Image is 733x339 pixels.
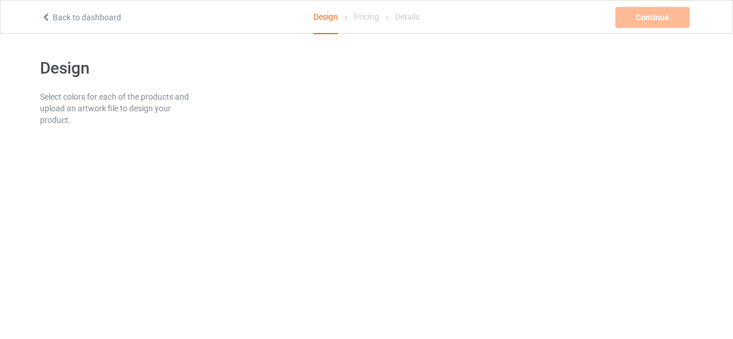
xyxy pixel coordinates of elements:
div: Details [395,1,420,33]
div: Select colors for each of the products and upload an artwork file to design your product. [40,91,191,126]
h1: Design [40,58,191,79]
a: Back to dashboard [41,13,121,22]
div: Design [313,1,338,34]
div: Pricing [354,1,379,33]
